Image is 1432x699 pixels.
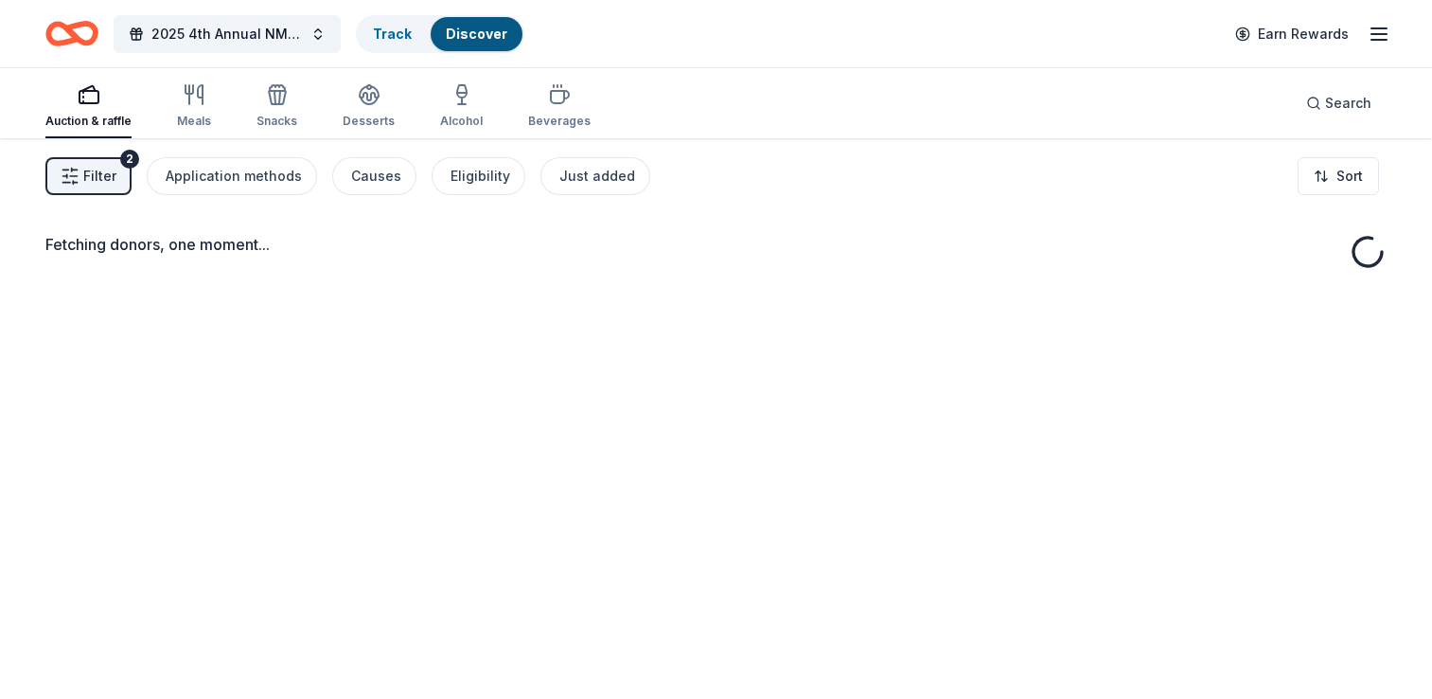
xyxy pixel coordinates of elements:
div: Eligibility [451,165,510,188]
span: Sort [1336,165,1363,188]
a: Earn Rewards [1224,17,1360,51]
div: Fetching donors, one moment... [45,233,1387,256]
button: 2025 4th Annual NMAEYC Snowball Gala [114,15,341,53]
div: Causes [351,165,401,188]
div: Just added [559,165,635,188]
span: Search [1325,92,1371,115]
button: Search [1291,84,1387,122]
button: Causes [332,157,416,195]
div: Application methods [166,165,302,188]
button: Eligibility [432,157,525,195]
a: Track [373,26,412,42]
span: 2025 4th Annual NMAEYC Snowball Gala [151,23,303,45]
button: Auction & raffle [45,76,132,138]
button: Desserts [343,76,395,138]
div: Meals [177,114,211,129]
div: Auction & raffle [45,114,132,129]
button: Meals [177,76,211,138]
a: Discover [446,26,507,42]
div: 2 [120,150,139,169]
a: Home [45,11,98,56]
div: Desserts [343,114,395,129]
div: Beverages [528,114,591,129]
button: Snacks [256,76,297,138]
button: Just added [540,157,650,195]
button: Alcohol [440,76,483,138]
div: Snacks [256,114,297,129]
div: Alcohol [440,114,483,129]
button: Filter2 [45,157,132,195]
button: Beverages [528,76,591,138]
button: Sort [1298,157,1379,195]
button: TrackDiscover [356,15,524,53]
span: Filter [83,165,116,188]
button: Application methods [147,157,317,195]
